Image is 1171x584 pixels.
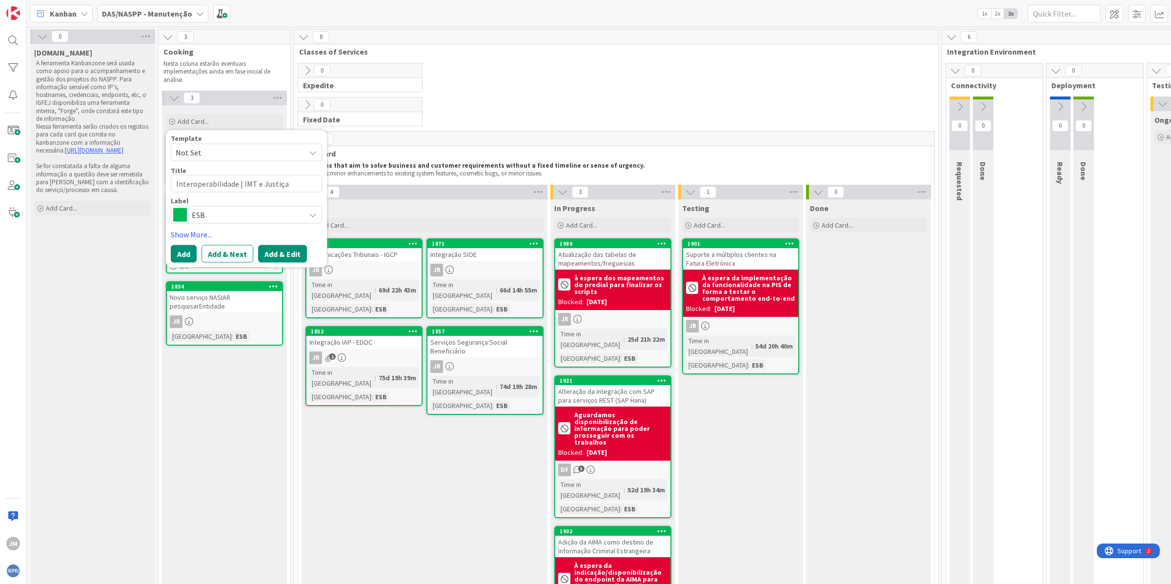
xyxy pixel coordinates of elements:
b: Aguardamos disponibilização de informação para poder prosseguir com os trabalhos [574,411,667,446]
span: : [375,372,376,383]
button: Add & Edit [258,245,307,263]
div: 1871Integração SIOE [427,239,543,261]
div: 1871 [427,239,543,248]
span: : [496,381,497,392]
div: 1863Comunicações Tribunais - IGCP [306,239,422,261]
span: 0 [975,120,991,132]
div: JR [683,320,798,332]
div: Time in [GEOGRAPHIC_DATA] [558,479,624,501]
div: 75d 19h 39m [376,372,419,383]
span: 0 [1052,120,1069,132]
div: JR [309,264,322,276]
div: Novo serviço NASIAR pesquisarEntidade [167,291,282,312]
button: Add [171,245,197,263]
div: Blocked: [686,304,711,314]
div: 1980 [560,240,670,247]
span: Add Card... [694,221,725,230]
span: Cooking [163,47,278,57]
span: : [624,485,625,495]
div: [GEOGRAPHIC_DATA] [558,504,620,514]
div: [GEOGRAPHIC_DATA] [430,400,492,411]
div: ESB [622,504,638,514]
div: 1852 [311,328,422,335]
span: Done [1079,162,1089,180]
div: 1901Suporte a múltiplos clientes na Fatura Eletrónica [683,239,798,270]
span: 1 [329,353,336,360]
span: Template [171,135,202,141]
span: READ.ME [34,48,92,58]
div: 1834 [171,283,282,290]
b: À espera da implementação da funcionalidade na PIS de forma a testar o comportamento end-to-end [702,274,795,302]
div: 1871 [432,240,543,247]
span: Add Card... [178,117,209,126]
div: DF [555,464,670,476]
span: : [620,353,622,364]
p: Se for constatada a falta de alguma informação a questão deve ser remetida para [PERSON_NAME] com... [36,162,149,194]
div: 69d 22h 43m [376,285,419,295]
span: 0 [951,120,968,132]
div: [GEOGRAPHIC_DATA] [430,304,492,314]
div: JR [427,264,543,276]
span: 3 [177,31,194,43]
div: 1863 [306,239,422,248]
div: ESB [233,331,250,342]
label: Title [171,166,186,175]
div: [GEOGRAPHIC_DATA] [686,360,748,370]
textarea: Interoperabilidade | IMT e Justiça [171,175,322,193]
div: JM [6,537,20,550]
div: Time in [GEOGRAPHIC_DATA] [686,335,751,357]
div: [GEOGRAPHIC_DATA] [309,391,371,402]
span: Connectivity [951,80,1030,90]
div: [GEOGRAPHIC_DATA] [558,353,620,364]
span: : [492,400,494,411]
span: : [232,331,233,342]
span: : [496,285,497,295]
span: Done [810,203,828,213]
div: ESB [373,304,389,314]
span: Kanban [50,8,77,19]
a: [URL][DOMAIN_NAME] [65,146,123,155]
div: Blocked: [558,297,584,307]
div: Time in [GEOGRAPHIC_DATA] [430,376,496,397]
span: In Progress [554,203,595,213]
span: ESB [192,208,300,222]
div: 1921 [555,376,670,385]
span: Ready [1055,162,1065,184]
span: 3 [183,92,200,104]
div: [GEOGRAPHIC_DATA] [170,331,232,342]
div: 52d 19h 34m [625,485,667,495]
div: [DATE] [586,448,607,458]
span: Classes of Services [299,47,926,57]
div: Time in [GEOGRAPHIC_DATA] [430,279,496,301]
p: minor enhancements to existing system features, cosmetic bugs, or minor issues. [303,170,926,177]
div: Time in [GEOGRAPHIC_DATA] [309,279,375,301]
div: 74d 19h 28m [497,381,540,392]
div: Comunicações Tribunais - IGCP [306,248,422,261]
div: JR [427,360,543,373]
div: Integração SIOE [427,248,543,261]
div: ESB [749,360,766,370]
span: Fixed Date [303,115,410,124]
span: Support [20,1,44,13]
div: Integração IAP - EDOC [306,336,422,349]
img: Visit kanbanzone.com [6,6,20,20]
p: Nesta coluna estarão eventuais implementações ainda em fase inicial de análise. [163,60,279,84]
div: 1902 [555,527,670,536]
span: 0 [1075,120,1092,132]
b: à espera dos mapeamentos do predial para finalizar os scripts [574,274,667,295]
span: Deployment [1051,80,1131,90]
span: 0 [828,186,844,198]
div: 1857 [427,327,543,336]
span: 1 [700,186,716,198]
span: Add Card... [317,221,348,230]
div: Time in [GEOGRAPHIC_DATA] [309,367,375,389]
div: JR [170,315,182,328]
div: 2 [51,4,53,12]
div: JR [306,264,422,276]
div: 66d 14h 55m [497,285,540,295]
span: Done [978,162,988,180]
div: Blocked: [558,448,584,458]
div: Time in [GEOGRAPHIC_DATA] [558,329,624,350]
span: Expedite [303,80,410,90]
div: JR [555,313,670,326]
